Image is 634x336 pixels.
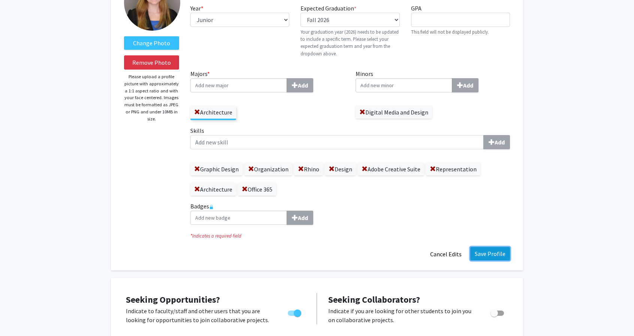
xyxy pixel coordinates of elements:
[294,163,323,175] label: Rhino
[190,202,510,225] label: Badges
[124,55,179,70] button: Remove Photo
[190,126,510,149] label: Skills
[425,247,467,261] button: Cancel Edits
[470,247,510,260] button: Save Profile
[463,82,473,89] b: Add
[124,73,179,122] p: Please upload a profile picture with approximately a 1:1 aspect ratio and with your face centered...
[126,294,220,305] span: Seeking Opportunities?
[126,306,274,324] p: Indicate to faculty/staff and other users that you are looking for opportunities to join collabor...
[328,306,476,324] p: Indicate if you are looking for other students to join you on collaborative projects.
[298,214,308,222] b: Add
[358,163,424,175] label: Adobe Creative Suite
[6,302,32,330] iframe: Chat
[190,106,236,119] label: Architecture
[356,106,432,119] label: Digital Media and Design
[301,28,399,57] p: Your graduation year (2026) needs to be updated to include a specific term. Please select your ex...
[190,163,242,175] label: Graphic Design
[190,183,236,196] label: Architecture
[356,69,510,92] label: Minors
[356,78,452,92] input: MinorsAdd
[238,183,276,196] label: Office 365
[190,69,345,92] label: Majors
[190,232,510,239] i: Indicates a required field
[190,78,287,92] input: Majors*Add
[124,36,179,50] label: ChangeProfile Picture
[426,163,480,175] label: Representation
[287,211,313,225] button: Badges
[190,211,287,225] input: BadgesAdd
[325,163,356,175] label: Design
[298,82,308,89] b: Add
[190,4,203,13] label: Year
[301,4,356,13] label: Expected Graduation
[328,294,420,305] span: Seeking Collaborators?
[190,135,484,149] input: SkillsAdd
[411,4,422,13] label: GPA
[487,306,508,318] div: Toggle
[483,135,510,149] button: Skills
[452,78,478,92] button: Minors
[244,163,292,175] label: Organization
[285,306,305,318] div: Toggle
[287,78,313,92] button: Majors*
[495,138,505,146] b: Add
[411,29,489,35] small: This field will not be displayed publicly.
